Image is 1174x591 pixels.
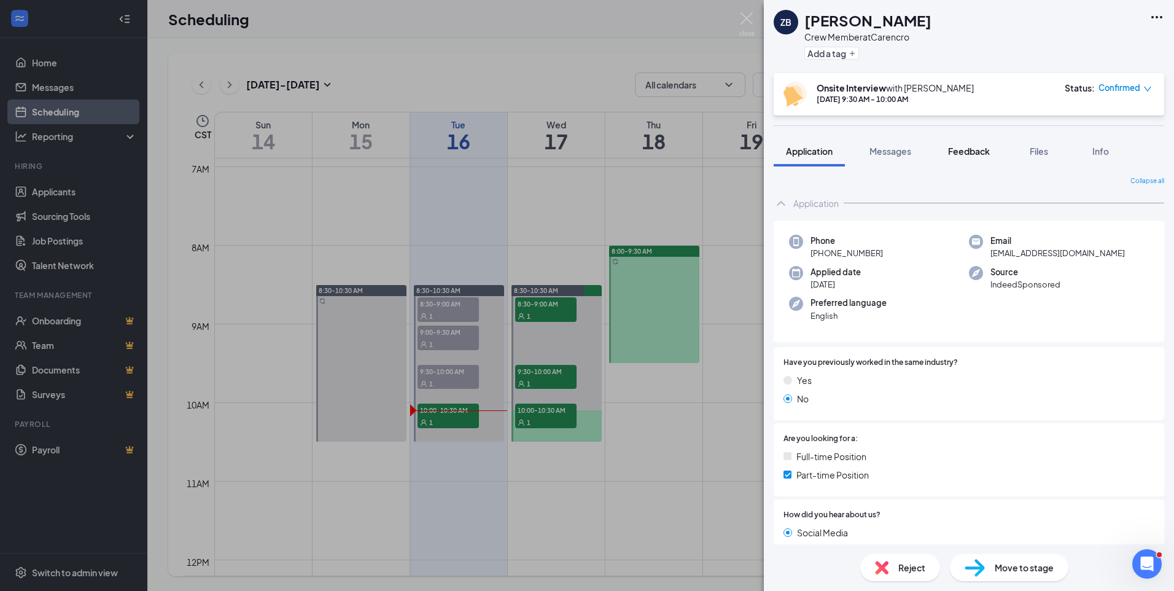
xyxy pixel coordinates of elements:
span: [PHONE_NUMBER] [811,247,883,259]
span: Social Media [797,526,848,539]
span: Preferred language [811,297,887,309]
div: with [PERSON_NAME] [817,82,974,94]
div: [DATE] 9:30 AM - 10:00 AM [817,94,974,104]
span: Collapse all [1130,176,1164,186]
div: Status : [1065,82,1095,94]
span: [DATE] [811,278,861,291]
span: Recruiting/Hiring Site [797,544,882,558]
span: Files [1030,146,1048,157]
span: down [1143,85,1152,93]
svg: ChevronUp [774,196,788,211]
span: Applied date [811,266,861,278]
div: Application [793,197,839,209]
span: Part-time Position [796,468,869,482]
span: Reject [898,561,925,574]
iframe: Intercom live chat [1132,549,1162,579]
svg: Ellipses [1149,10,1164,25]
span: Have you previously worked in the same industry? [783,357,958,369]
span: No [797,392,809,405]
span: Messages [869,146,911,157]
span: English [811,310,887,322]
h1: [PERSON_NAME] [804,10,931,31]
span: Feedback [948,146,990,157]
span: [EMAIL_ADDRESS][DOMAIN_NAME] [990,247,1125,259]
svg: Plus [849,50,856,57]
span: Application [786,146,833,157]
span: IndeedSponsored [990,278,1060,291]
span: Yes [797,374,812,387]
span: Full-time Position [796,450,866,463]
span: Confirmed [1098,82,1140,94]
span: Phone [811,235,883,247]
span: How did you hear about us? [783,509,880,521]
span: Move to stage [995,561,1054,574]
div: ZB [780,16,791,28]
div: Crew Member at Carencro [804,31,931,43]
button: PlusAdd a tag [804,47,859,60]
span: Email [990,235,1125,247]
span: Info [1092,146,1109,157]
span: Source [990,266,1060,278]
b: Onsite Interview [817,82,886,93]
span: Are you looking for a: [783,433,858,445]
